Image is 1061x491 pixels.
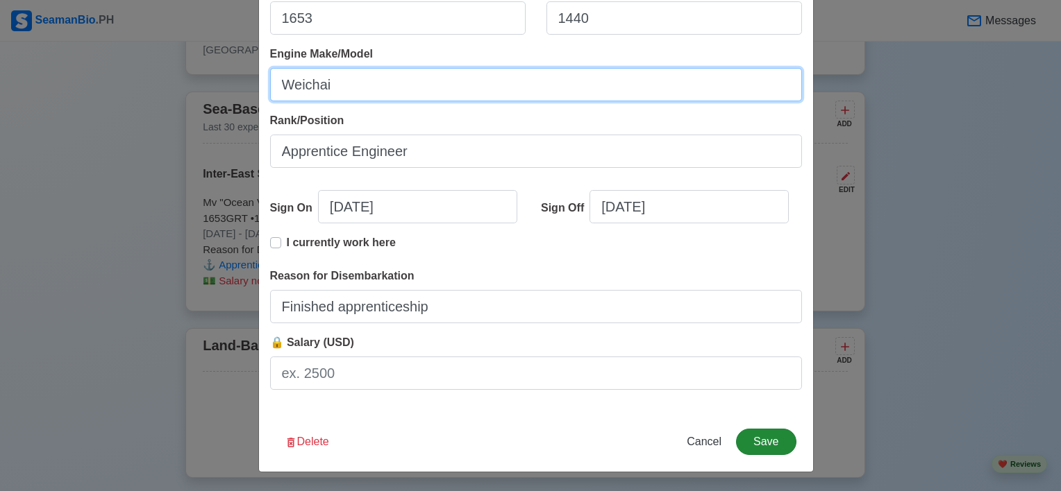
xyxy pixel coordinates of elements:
div: Sign Off [541,200,590,216]
span: Rank/Position [270,114,344,126]
button: Delete [276,429,338,455]
span: 🔒 Salary (USD) [270,336,354,348]
input: 33922 [270,1,526,35]
input: Ex: Third Officer or 3/OFF [270,135,802,168]
input: Your reason for disembarkation... [270,290,802,323]
div: Sign On [270,200,318,216]
span: Cancel [687,436,721,447]
p: I currently work here [287,234,396,251]
span: Engine Make/Model [270,48,373,60]
input: Ex. Man B&W MC [270,68,802,101]
span: Reason for Disembarkation [270,270,415,282]
input: 8000 [546,1,802,35]
button: Cancel [678,429,730,455]
button: Save [736,429,796,455]
input: ex. 2500 [270,356,802,390]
